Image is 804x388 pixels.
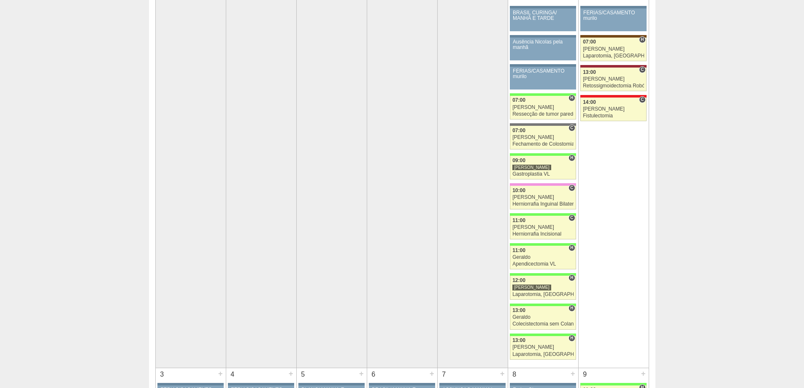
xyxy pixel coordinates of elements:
div: [PERSON_NAME] [583,76,644,82]
div: Colecistectomia sem Colangiografia VL [512,321,574,327]
span: Consultório [639,66,645,73]
div: 7 [438,368,451,381]
a: H 13:00 [PERSON_NAME] Laparotomia, [GEOGRAPHIC_DATA], Drenagem, Bridas VL [510,336,576,360]
div: Laparotomia, [GEOGRAPHIC_DATA], Drenagem, Bridas VL [512,352,574,357]
div: Key: Aviso [510,64,576,67]
div: + [287,368,295,379]
span: 11:00 [512,247,525,253]
div: Key: Santa Joana [580,35,646,38]
span: 07:00 [583,39,596,45]
span: Hospital [639,36,645,43]
div: FÉRIAS/CASAMENTO murilo [513,68,573,79]
div: Herniorrafia Inguinal Bilateral [512,201,574,207]
span: 09:00 [512,157,525,163]
span: 07:00 [512,128,525,133]
a: FÉRIAS/CASAMENTO murilo [510,67,576,90]
span: Consultório [568,185,575,191]
span: 14:00 [583,99,596,105]
a: BRASIL CURINGA/ MANHÃ E TARDE [510,8,576,31]
div: Apendicectomia VL [512,261,574,267]
div: Key: Brasil [510,334,576,336]
span: Consultório [568,125,575,131]
div: Key: Aviso [580,6,646,8]
span: Consultório [568,214,575,221]
span: Hospital [568,155,575,161]
div: [PERSON_NAME] [583,46,644,52]
a: H 13:00 Geraldo Colecistectomia sem Colangiografia VL [510,306,576,330]
div: Key: Aviso [228,383,294,385]
div: 8 [508,368,521,381]
a: C 13:00 [PERSON_NAME] Retossigmoidectomia Robótica [580,68,646,91]
a: H 07:00 [PERSON_NAME] Ressecção de tumor parede abdominal pélvica [510,96,576,119]
div: BRASIL CURINGA/ MANHÃ E TARDE [513,10,573,21]
div: Key: Aviso [298,383,364,385]
div: Laparotomia, [GEOGRAPHIC_DATA], Drenagem, Bridas VL [512,292,574,297]
div: Key: Aviso [510,6,576,8]
span: 13:00 [583,69,596,75]
div: 5 [297,368,310,381]
div: [PERSON_NAME] [512,284,551,290]
div: Key: Sírio Libanês [580,65,646,68]
a: H 11:00 Geraldo Apendicectomia VL [510,246,576,269]
div: [PERSON_NAME] [512,135,574,140]
div: + [428,368,436,379]
div: Ausência Nicolas pela manhã [513,39,573,50]
div: 9 [579,368,592,381]
a: Ausência Nicolas pela manhã [510,38,576,60]
div: + [640,368,647,379]
div: Key: Aviso [157,383,223,385]
span: Hospital [568,335,575,342]
div: [PERSON_NAME] [512,105,574,110]
span: Hospital [568,95,575,101]
div: Key: Aviso [510,35,576,38]
a: C 10:00 [PERSON_NAME] Herniorrafia Inguinal Bilateral [510,186,576,209]
div: Gastroplastia VL [512,171,574,177]
div: Ressecção de tumor parede abdominal pélvica [512,111,574,117]
a: C 07:00 [PERSON_NAME] Fechamento de Colostomia ou Enterostomia [510,126,576,149]
a: H 07:00 [PERSON_NAME] Laparotomia, [GEOGRAPHIC_DATA], Drenagem, Bridas [580,38,646,61]
div: + [499,368,506,379]
div: 3 [156,368,169,381]
span: 13:00 [512,307,525,313]
div: Key: Aviso [439,383,505,385]
div: Fechamento de Colostomia ou Enterostomia [512,141,574,147]
div: + [217,368,224,379]
div: Geraldo [512,315,574,320]
span: Hospital [568,244,575,251]
div: Laparotomia, [GEOGRAPHIC_DATA], Drenagem, Bridas [583,53,644,59]
div: Key: Aviso [510,383,576,385]
div: Key: Brasil [580,383,646,385]
div: Key: Brasil [510,273,576,276]
div: [PERSON_NAME] [512,345,574,350]
div: FÉRIAS/CASAMENTO murilo [583,10,644,21]
div: Key: Brasil [510,213,576,216]
div: Key: Brasil [510,93,576,96]
div: 6 [367,368,380,381]
span: 10:00 [512,187,525,193]
div: 4 [226,368,239,381]
a: H 12:00 [PERSON_NAME] Laparotomia, [GEOGRAPHIC_DATA], Drenagem, Bridas VL [510,276,576,299]
div: [PERSON_NAME] [512,225,574,230]
div: + [569,368,577,379]
div: + [358,368,365,379]
div: Key: Brasil [510,304,576,306]
div: Herniorrafia Incisional [512,231,574,237]
div: Key: Albert Einstein [510,183,576,186]
a: C 11:00 [PERSON_NAME] Herniorrafia Incisional [510,216,576,239]
span: 13:00 [512,337,525,343]
div: Key: Assunção [580,95,646,98]
div: Key: Aviso [369,383,435,385]
div: Key: Brasil [510,243,576,246]
div: Fistulectomia [583,113,644,119]
span: 12:00 [512,277,525,283]
div: Key: Brasil [510,153,576,156]
div: Retossigmoidectomia Robótica [583,83,644,89]
a: C 14:00 [PERSON_NAME] Fistulectomia [580,98,646,121]
span: Hospital [568,305,575,312]
span: Consultório [639,96,645,103]
div: Key: Santa Catarina [510,123,576,126]
div: Geraldo [512,255,574,260]
a: FÉRIAS/CASAMENTO murilo [580,8,646,31]
div: [PERSON_NAME] [512,195,574,200]
a: H 09:00 [PERSON_NAME] Gastroplastia VL [510,156,576,179]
